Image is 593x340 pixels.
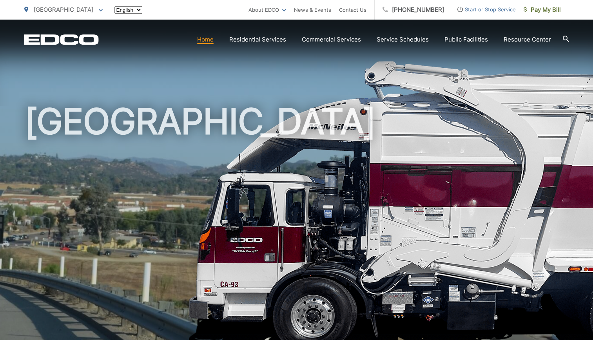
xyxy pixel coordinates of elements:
[248,5,286,14] a: About EDCO
[34,6,93,13] span: [GEOGRAPHIC_DATA]
[524,5,561,14] span: Pay My Bill
[229,35,286,44] a: Residential Services
[197,35,214,44] a: Home
[444,35,488,44] a: Public Facilities
[114,6,142,14] select: Select a language
[24,34,99,45] a: EDCD logo. Return to the homepage.
[377,35,429,44] a: Service Schedules
[294,5,331,14] a: News & Events
[302,35,361,44] a: Commercial Services
[504,35,551,44] a: Resource Center
[339,5,366,14] a: Contact Us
